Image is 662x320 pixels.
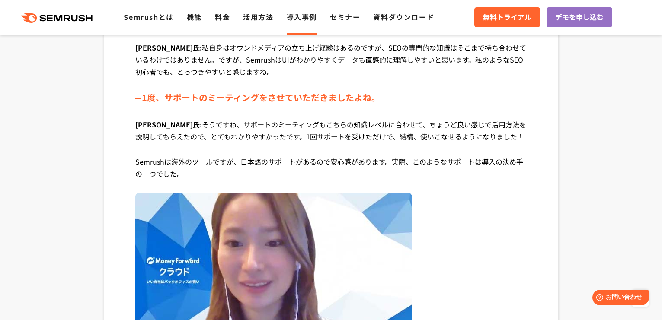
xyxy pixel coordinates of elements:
a: 無料トライアル [474,7,540,27]
a: デモを申し込む [547,7,612,27]
p: 私自身はオウンドメディアの立ち上げ経験はあるのですが、SEOの専門的な知識はそこまで持ち合わせているわけではありません。ですが、SemrushはUIがわかりやすくデータも直感的に理解しやすいと思... [135,41,527,91]
p: Semrushは海外のツールですが、日本語のサポートがあるので安心感があります。実際、このようなサポートは導入の決め手の一つでした。 [135,155,527,193]
a: 活用方法 [243,12,273,22]
span: デモを申し込む [555,12,604,23]
a: Semrushとは [124,12,173,22]
a: セミナー [330,12,360,22]
a: 資料ダウンロード [373,12,434,22]
div: 1度、サポートのミーティングをさせていただきましたよね。 [135,91,527,105]
span: [PERSON_NAME]氏: [135,119,202,130]
span: [PERSON_NAME]氏: [135,42,202,53]
iframe: Help widget launcher [585,286,652,310]
span: 無料トライアル [483,12,531,23]
a: 導入事例 [287,12,317,22]
a: 料金 [215,12,230,22]
a: 機能 [187,12,202,22]
p: そうですね、サポートのミーティングもこちらの知識レベルに合わせて、ちょうど良い感じで活用方法を説明してもらえたので、とてもわかりやすかったです。1回サポートを受けただけで、結構、使いこなせるよう... [135,118,527,155]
